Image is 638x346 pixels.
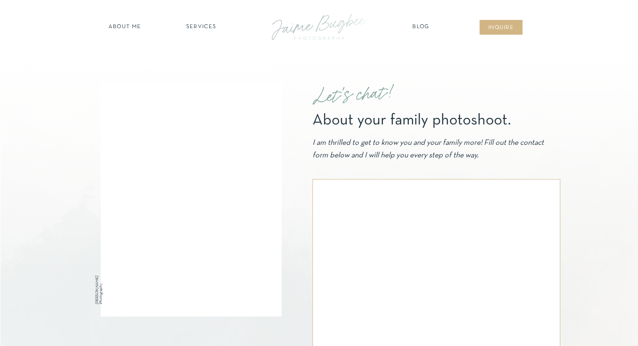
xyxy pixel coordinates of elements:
a: inqUIre [483,24,519,33]
i: [PERSON_NAME] Photography [95,276,103,304]
a: SERVICES [177,23,226,32]
i: I am thrilled to get to know you and your family more! Fill out the contact form below and I will... [312,139,544,159]
a: about ME [106,23,144,32]
p: Let's chat! [312,74,469,116]
a: Blog [410,23,432,32]
h1: About your family photoshoot. [312,113,550,126]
